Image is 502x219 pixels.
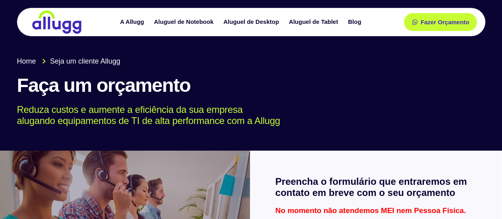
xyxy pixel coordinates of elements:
[17,56,36,67] span: Home
[116,15,150,29] a: A Allugg
[421,19,469,25] span: Fazer Orçamento
[285,15,344,29] a: Aluguel de Tablet
[404,13,477,31] a: Fazer Orçamento
[17,104,474,127] p: Reduza custos e aumente a eficiência da sua empresa alugando equipamentos de TI de alta performan...
[150,15,219,29] a: Aluguel de Notebook
[48,56,120,67] span: Seja um cliente Allugg
[17,75,485,96] h1: Faça um orçamento
[275,176,477,199] h2: Preencha o formulário que entraremos em contato em breve com o seu orçamento
[31,10,83,34] img: locação de TI é Allugg
[275,207,477,214] p: No momento não atendemos MEI nem Pessoa Física.
[344,15,367,29] a: Blog
[219,15,285,29] a: Aluguel de Desktop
